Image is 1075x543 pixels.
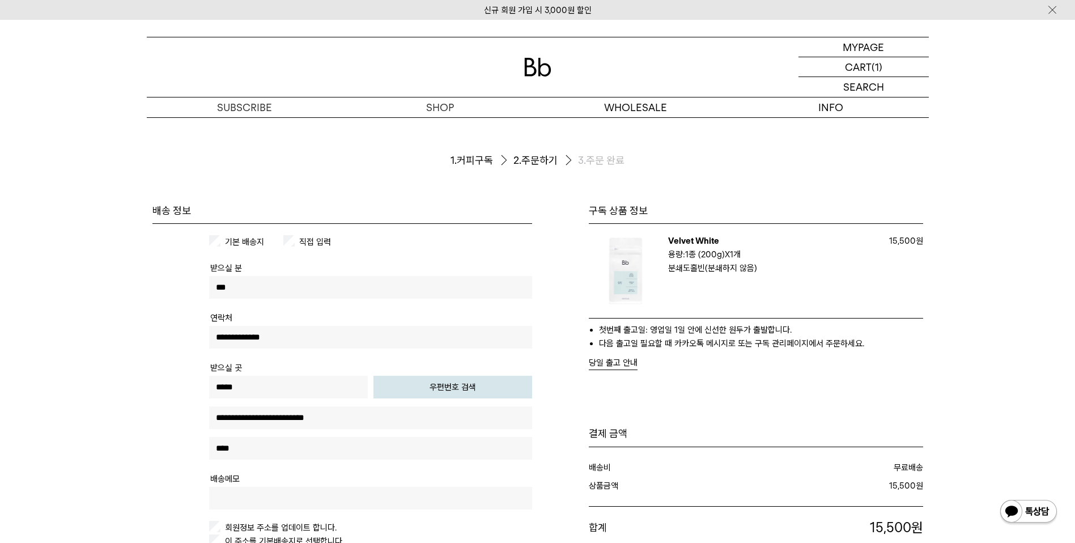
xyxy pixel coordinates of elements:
li: 다음 출고일 필요할 때 카카오톡 메시지로 또는 구독 관리페이지에서 주문하세요. [599,337,923,350]
dt: 합계 [589,518,738,537]
p: MYPAGE [843,37,884,57]
label: 기본 배송지 [223,237,264,247]
strong: 1종 (200g) 1개 [685,249,741,260]
h3: 결제 금액 [589,427,923,440]
img: Velvet White [589,234,662,308]
a: SHOP [342,97,538,117]
dt: 상품금액 [589,479,754,493]
li: 주문 완료 [578,154,624,167]
button: 당일 출고 안내 [589,356,638,370]
span: 받으실 분 [210,263,242,273]
label: 직접 입력 [297,237,331,247]
span: 연락처 [210,313,232,323]
a: 신규 회원 가입 시 3,000원 할인 [484,5,592,15]
span: 2. [513,154,521,167]
a: MYPAGE [798,37,929,57]
h3: 배송 정보 [152,204,532,218]
p: 15,500 [878,234,923,248]
h3: 구독 상품 정보 [589,204,923,218]
span: 1. [451,154,457,167]
li: 커피구독 [451,151,513,170]
span: 원 [916,236,923,246]
th: 배송메모 [210,472,240,486]
a: CART (1) [798,57,929,77]
p: (1) [872,57,882,77]
img: 카카오톡 채널 1:1 채팅 버튼 [999,499,1058,526]
label: 회원정보 주소를 업데이트 합니다. [223,523,337,533]
strong: 홀빈(분쇄하지 않음) [690,263,757,273]
dd: 15,500원 [754,479,923,493]
dt: 배송비 [589,461,753,474]
p: SEARCH [843,77,884,97]
p: INFO [733,97,929,117]
span: 받으실 곳 [210,363,242,373]
p: 용량: [668,248,872,261]
p: WHOLESALE [538,97,733,117]
li: 첫번째 출고일: 영업일 1일 안에 신선한 원두가 출발합니다. [599,323,923,337]
button: 우편번호 검색 [373,376,532,398]
span: X [725,249,730,260]
a: SUBSCRIBE [147,97,342,117]
dd: 무료배송 [752,461,923,474]
p: Velvet White [668,234,872,248]
p: 15,500원 [738,518,923,537]
img: 로고 [524,58,551,77]
li: 주문하기 [513,151,578,170]
p: CART [845,57,872,77]
p: 분쇄도 [668,261,872,275]
span: 3. [578,154,586,167]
